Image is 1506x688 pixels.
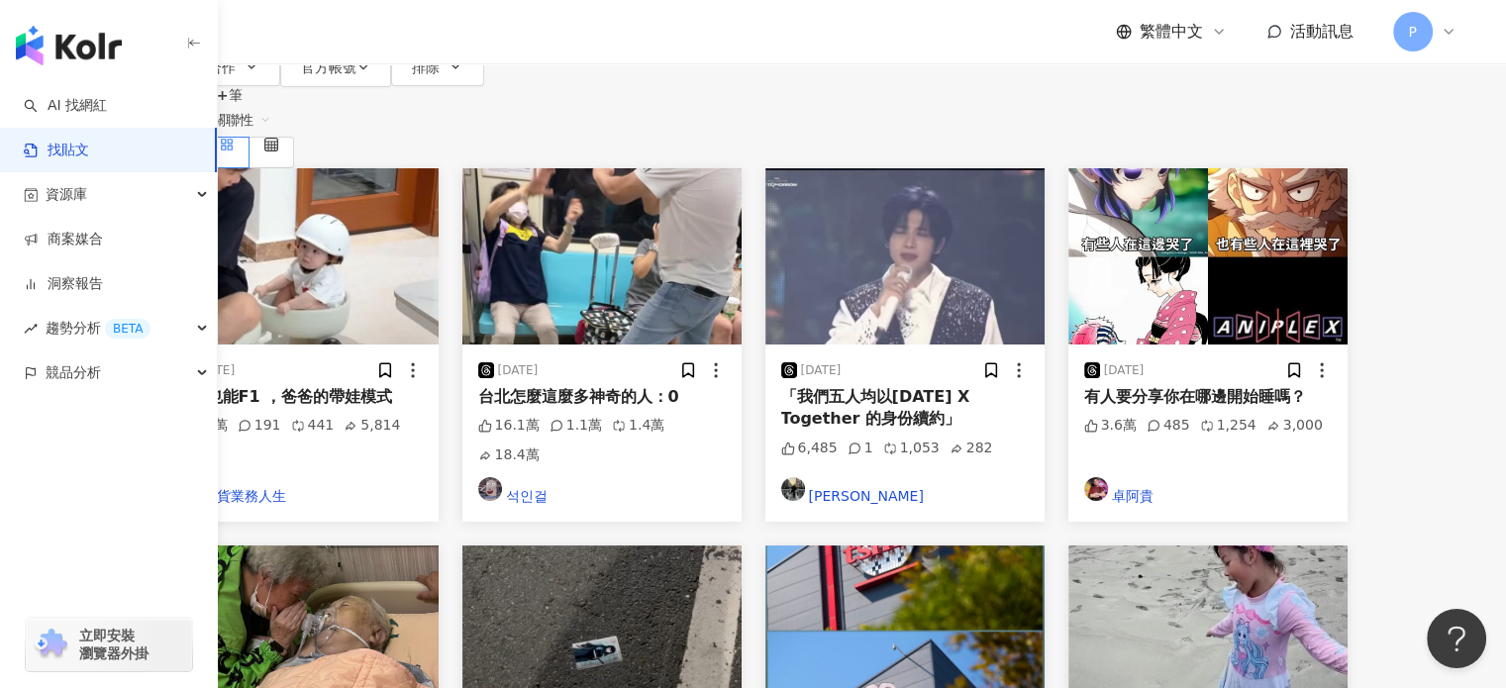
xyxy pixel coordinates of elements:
div: 台北怎麼這麼多神奇的人：0 [478,386,726,408]
div: 3.6萬 [1084,416,1137,436]
img: logo [16,26,122,65]
a: 洞察報告 [24,274,103,294]
img: KOL Avatar [478,477,502,501]
div: 「我們五人均以[DATE] X Together 的身份續約」 [781,386,1029,431]
span: 立即安裝 瀏覽器外掛 [79,627,149,662]
img: post-image [1068,168,1348,344]
button: 商業合作 [159,47,280,86]
div: 1,053 [883,439,940,458]
span: 排除 [412,59,440,75]
div: 共 筆 [159,87,1348,103]
div: 3,000 [1266,416,1323,436]
a: searchAI 找網紅 [24,96,107,116]
div: 5,814 [344,416,400,436]
span: 資源庫 [46,172,87,217]
a: KOL Avatar卓阿貴 [1084,477,1332,507]
span: rise [24,322,38,336]
div: 282 [950,439,993,458]
img: chrome extension [32,629,70,660]
span: 繁體中文 [1140,21,1203,43]
div: 1,254 [1200,416,1256,436]
a: KOL Avatar석인걸 [478,477,726,507]
div: [DATE] [801,362,842,379]
span: P [1408,21,1416,43]
button: 排除 [391,47,484,86]
div: 485 [1147,416,1190,436]
a: chrome extension立即安裝 瀏覽器外掛 [26,618,192,671]
a: 商案媒合 [24,230,103,249]
img: KOL Avatar [781,477,805,501]
span: 競品分析 [46,350,101,395]
div: 在家也能F1 ，爸爸的帶娃模式 [175,386,423,408]
span: 官方帳號 [301,59,356,75]
button: 官方帳號 [280,48,391,87]
div: 1.1萬 [550,416,602,436]
div: 6,485 [781,439,838,458]
img: KOL Avatar [1084,477,1108,501]
span: 活動訊息 [1290,22,1354,41]
img: post-image [765,168,1045,344]
iframe: Help Scout Beacon - Open [1427,609,1486,668]
div: 441 [291,416,335,436]
a: 找貼文 [24,141,89,160]
div: BETA [105,319,151,339]
span: 關聯性 [212,104,271,136]
img: post-image [462,168,742,344]
div: 191 [238,416,281,436]
div: 排序： [159,103,1348,137]
div: [DATE] [1104,362,1145,379]
div: 有人要分享你在哪邊開始睡嗎？ [1084,386,1332,408]
a: KOL Avatar吃貨業務人生 [175,477,423,507]
div: [DATE] [498,362,539,379]
div: 18.4萬 [478,445,540,465]
div: 1 [848,439,873,458]
img: post-image [159,168,439,344]
div: 1.4萬 [612,416,664,436]
span: 趨勢分析 [46,306,151,350]
a: KOL Avatar[PERSON_NAME] [781,477,1029,507]
div: 16.1萬 [478,416,540,436]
